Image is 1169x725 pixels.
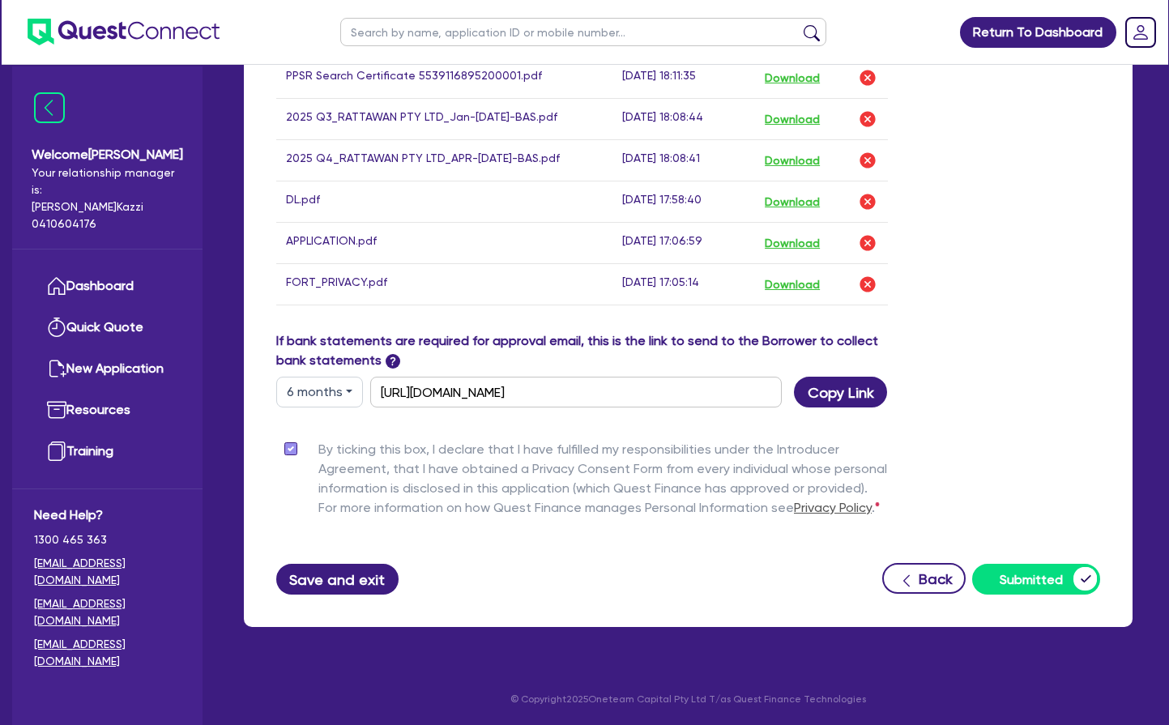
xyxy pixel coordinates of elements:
a: Privacy Policy [794,500,872,515]
p: © Copyright 2025 Oneteam Capital Pty Ltd T/as Quest Finance Technologies [233,692,1144,706]
img: new-application [47,359,66,378]
a: [EMAIL_ADDRESS][DOMAIN_NAME] [34,636,181,670]
span: ? [386,354,400,369]
button: Download [764,232,821,254]
td: APPLICATION.pdf [276,223,612,264]
a: Training [34,431,181,472]
label: If bank statements are required for approval email, this is the link to send to the Borrower to c... [276,331,888,370]
span: 1300 465 363 [34,531,181,548]
button: Dropdown toggle [276,377,363,407]
a: Return To Dashboard [960,17,1116,48]
img: delete-icon [858,192,877,211]
td: [DATE] 17:05:14 [612,264,754,305]
img: delete-icon [858,275,877,294]
img: delete-icon [858,109,877,129]
td: [DATE] 18:08:41 [612,140,754,181]
label: By ticking this box, I declare that I have fulfilled my responsibilities under the Introducer Agr... [318,440,888,524]
button: Submitted [972,564,1100,595]
img: delete-icon [858,233,877,253]
a: Quick Quote [34,307,181,348]
button: Download [764,274,821,295]
td: [DATE] 18:11:35 [612,58,754,99]
a: [EMAIL_ADDRESS][DOMAIN_NAME] [34,555,181,589]
a: Dashboard [34,266,181,307]
a: Dropdown toggle [1120,11,1162,53]
img: resources [47,400,66,420]
button: Back [882,563,966,594]
a: Resources [34,390,181,431]
img: quick-quote [47,318,66,337]
td: 2025 Q4_RATTAWAN PTY LTD_APR-[DATE]-BAS.pdf [276,140,612,181]
button: Download [764,67,821,88]
button: Download [764,191,821,212]
span: Need Help? [34,505,181,525]
button: Save and exit [276,564,399,595]
td: 2025 Q3_RATTAWAN PTY LTD_Jan-[DATE]-BAS.pdf [276,99,612,140]
img: delete-icon [858,151,877,170]
span: Welcome [PERSON_NAME] [32,145,183,164]
input: Search by name, application ID or mobile number... [340,18,826,46]
a: New Application [34,348,181,390]
span: Your relationship manager is: [PERSON_NAME] Kazzi 0410604176 [32,164,183,232]
td: PPSR Search Certificate 5539116895200001.pdf [276,58,612,99]
td: [DATE] 18:08:44 [612,99,754,140]
button: Download [764,150,821,171]
img: training [47,441,66,461]
img: delete-icon [858,68,877,87]
td: DL.pdf [276,181,612,223]
td: FORT_PRIVACY.pdf [276,264,612,305]
img: icon-menu-close [34,92,65,123]
td: [DATE] 17:06:59 [612,223,754,264]
button: Download [764,109,821,130]
button: Copy Link [794,377,887,407]
img: quest-connect-logo-blue [28,19,220,45]
td: [DATE] 17:58:40 [612,181,754,223]
a: [EMAIL_ADDRESS][DOMAIN_NAME] [34,595,181,629]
